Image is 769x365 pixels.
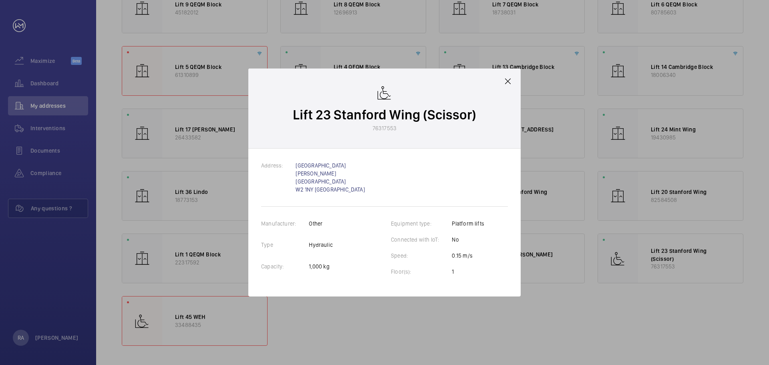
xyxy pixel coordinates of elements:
[452,268,484,276] p: 1
[452,252,484,260] p: 0.15 m/s
[309,220,333,228] p: Other
[391,236,452,243] label: Connected with IoT:
[261,220,309,227] label: Manufacturer:
[391,252,421,259] label: Speed:
[261,162,296,169] label: Address:
[372,124,397,132] p: 76317553
[452,236,484,244] p: No
[261,263,297,270] label: Capacity:
[309,262,333,270] p: 1,000 kg
[391,220,444,227] label: Equipment type:
[376,85,393,101] img: platform_lift.svg
[261,242,286,248] label: Type
[293,105,476,124] p: Lift 23 Stanford Wing (Scissor)
[452,220,484,228] p: Platform lifts
[296,162,364,193] a: [GEOGRAPHIC_DATA][PERSON_NAME] [GEOGRAPHIC_DATA] W2 1NY [GEOGRAPHIC_DATA]
[391,268,424,275] label: Floor(s):
[309,241,333,249] p: Hydraulic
